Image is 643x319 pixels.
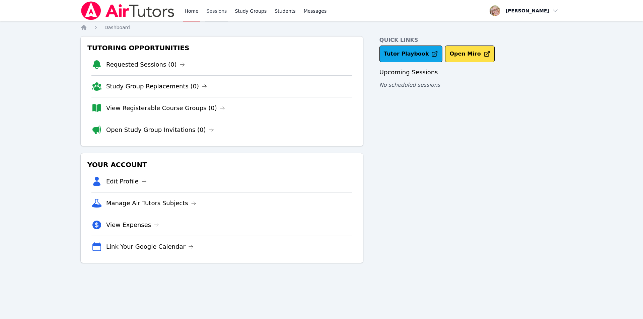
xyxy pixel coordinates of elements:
nav: Breadcrumb [80,24,563,31]
span: Messages [304,8,327,14]
h3: Your Account [86,159,358,171]
h3: Tutoring Opportunities [86,42,358,54]
a: Study Group Replacements (0) [106,82,207,91]
button: Open Miro [445,46,494,62]
a: View Expenses [106,220,159,230]
a: Tutor Playbook [379,46,443,62]
span: No scheduled sessions [379,82,440,88]
a: Edit Profile [106,177,147,186]
a: Dashboard [104,24,130,31]
a: Link Your Google Calendar [106,242,194,251]
img: Air Tutors [80,1,175,20]
h4: Quick Links [379,36,563,44]
a: Manage Air Tutors Subjects [106,198,196,208]
a: Requested Sessions (0) [106,60,185,69]
h3: Upcoming Sessions [379,68,563,77]
a: View Registerable Course Groups (0) [106,103,225,113]
span: Dashboard [104,25,130,30]
a: Open Study Group Invitations (0) [106,125,214,135]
